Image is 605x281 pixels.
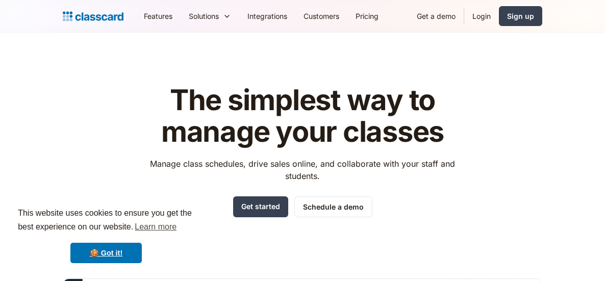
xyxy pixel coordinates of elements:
div: Sign up [507,11,534,21]
a: Features [136,5,181,28]
div: cookieconsent [8,197,204,273]
a: Logo [63,9,123,23]
h1: The simplest way to manage your classes [141,85,465,147]
span: This website uses cookies to ensure you get the best experience on our website. [18,207,194,235]
a: learn more about cookies [133,219,178,235]
a: Customers [295,5,347,28]
a: Integrations [239,5,295,28]
a: Get started [233,196,288,217]
p: Manage class schedules, drive sales online, and collaborate with your staff and students. [141,158,465,182]
a: Get a demo [409,5,464,28]
a: Sign up [499,6,542,26]
a: Pricing [347,5,387,28]
a: Schedule a demo [294,196,372,217]
a: dismiss cookie message [70,243,142,263]
div: Solutions [189,11,219,21]
a: Login [464,5,499,28]
div: Solutions [181,5,239,28]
